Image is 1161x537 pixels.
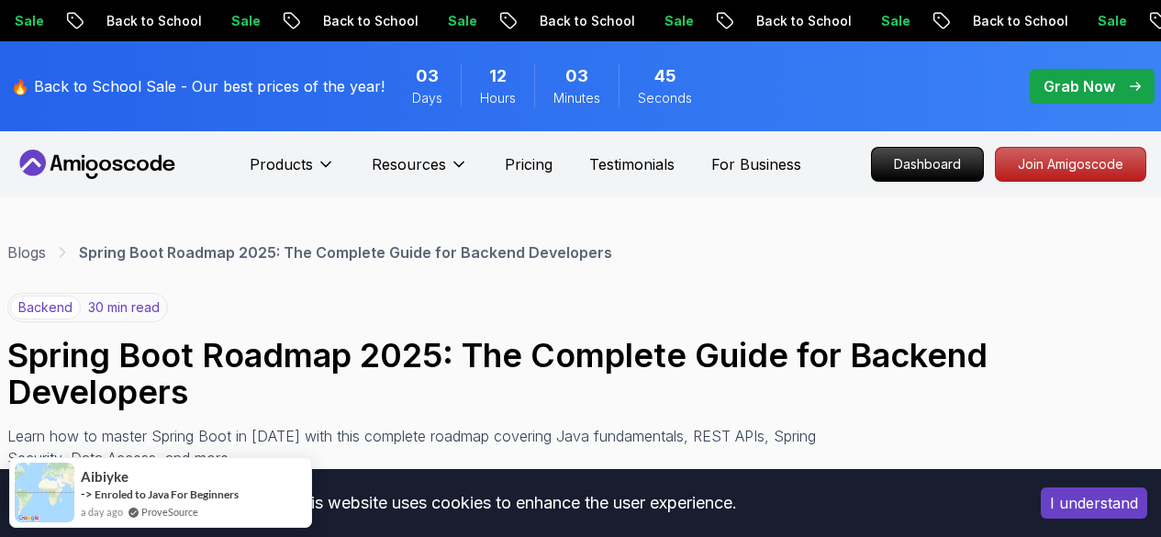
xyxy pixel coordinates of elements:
a: Testimonials [589,153,675,175]
p: Sale [1083,12,1142,30]
p: Dashboard [872,148,983,181]
span: -> [81,487,93,501]
span: 12 Hours [489,63,507,89]
span: a day ago [81,504,123,520]
p: Sale [217,12,275,30]
span: 3 Minutes [565,63,588,89]
p: Back to School [525,12,650,30]
span: Seconds [638,89,692,107]
button: Accept cookies [1041,487,1147,519]
p: Grab Now [1044,75,1115,97]
a: For Business [711,153,801,175]
span: Days [412,89,442,107]
a: Enroled to Java For Beginners [95,487,239,501]
div: This website uses cookies to enhance the user experience. [14,483,1013,523]
p: Sale [866,12,925,30]
p: Back to School [92,12,217,30]
a: Blogs [7,241,46,263]
button: Resources [372,153,468,190]
span: 45 Seconds [654,63,676,89]
span: 3 Days [416,63,439,89]
h1: Spring Boot Roadmap 2025: The Complete Guide for Backend Developers [7,337,1154,410]
p: Spring Boot Roadmap 2025: The Complete Guide for Backend Developers [79,241,612,263]
p: Products [250,153,313,175]
a: ProveSource [141,504,198,520]
p: 30 min read [88,298,160,317]
p: 🔥 Back to School Sale - Our best prices of the year! [11,75,385,97]
p: Resources [372,153,446,175]
p: Back to School [308,12,433,30]
button: Products [250,153,335,190]
p: Learn how to master Spring Boot in [DATE] with this complete roadmap covering Java fundamentals, ... [7,425,830,469]
p: Back to School [742,12,866,30]
span: Hours [480,89,516,107]
a: Dashboard [871,147,984,182]
a: Pricing [505,153,553,175]
img: provesource social proof notification image [15,463,74,522]
a: Join Amigoscode [995,147,1146,182]
span: Aibiyke [81,469,128,485]
p: Join Amigoscode [996,148,1145,181]
p: Sale [650,12,709,30]
p: Sale [433,12,492,30]
span: Minutes [553,89,600,107]
p: backend [10,296,81,319]
p: Back to School [958,12,1083,30]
